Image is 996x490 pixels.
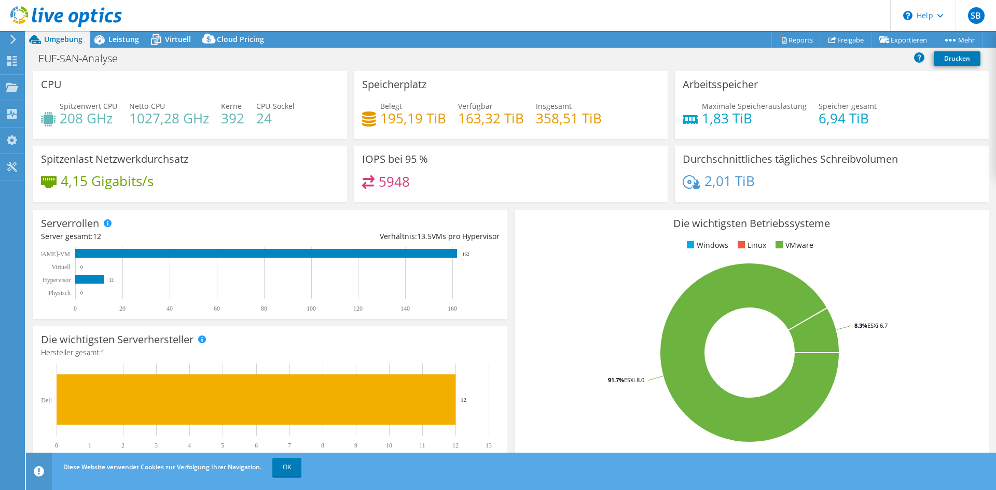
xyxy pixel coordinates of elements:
h3: Spitzenlast Netzwerkdurchsatz [41,153,188,165]
h3: Die wichtigsten Serverhersteller [41,334,193,345]
li: VMware [773,240,813,251]
text: 13 [486,442,492,449]
h4: 163,32 TiB [458,113,524,124]
h3: CPU [41,79,62,90]
span: Diese Website verwendet Cookies zur Verfolgung Ihrer Navigation. [63,463,261,471]
h3: Arbeitsspeicher [683,79,758,90]
text: 0 [55,442,58,449]
h4: 208 GHz [60,113,117,124]
text: 11 [419,442,425,449]
h1: EUF-SAN-Analyse [34,53,134,64]
text: 120 [353,305,363,312]
span: 13.5 [417,231,432,241]
text: 3 [155,442,158,449]
span: Kerne [221,101,242,111]
h4: 195,19 TiB [380,113,446,124]
span: 12 [93,231,101,241]
span: SB [968,7,985,24]
text: 0 [80,264,83,270]
tspan: 91.7% [608,376,624,384]
a: Freigabe [821,32,872,48]
text: 5 [221,442,224,449]
h4: 1,83 TiB [702,113,807,124]
text: 4 [188,442,191,449]
h4: 24 [256,113,295,124]
h4: Hersteller gesamt: [41,347,500,358]
h4: 5948 [379,176,410,187]
li: Windows [684,240,728,251]
text: 160 [448,305,457,312]
tspan: 8.3% [854,321,867,329]
text: 60 [214,305,220,312]
text: 6 [255,442,258,449]
text: 8 [321,442,324,449]
h4: 6,94 TiB [819,113,877,124]
span: Virtuell [165,34,191,44]
span: Maximale Speicherauslastung [702,101,807,111]
text: 40 [167,305,173,312]
tspan: ESXi 8.0 [624,376,644,384]
h3: IOPS bei 95 % [362,153,428,165]
h3: Die wichtigsten Betriebssysteme [522,218,981,229]
text: 0 [80,290,83,296]
span: Netto-CPU [129,101,165,111]
span: Speicher gesamt [819,101,877,111]
a: Mehr [935,32,983,48]
h4: 4,15 Gigabits/s [61,175,154,187]
h4: 1027,28 GHz [129,113,209,124]
svg: \n [903,11,912,20]
h3: Durchschnittliches tägliches Schreibvolumen [683,153,898,165]
text: 100 [307,305,316,312]
h4: 392 [221,113,244,124]
text: 162 [462,251,469,257]
h3: Serverrollen [41,218,99,229]
li: Linux [735,240,766,251]
text: 10 [386,442,392,449]
text: 80 [261,305,267,312]
span: Cloud Pricing [217,34,264,44]
text: Hypervisor [43,276,71,284]
text: 0 [74,305,77,312]
span: Insgesamt [536,101,572,111]
span: 1 [101,347,105,357]
span: Leistung [108,34,139,44]
text: 2 [121,442,125,449]
a: Exportieren [872,32,935,48]
text: Physisch [48,289,71,297]
text: 7 [288,442,291,449]
text: 12 [461,397,466,403]
h4: 358,51 TiB [536,113,602,124]
text: 140 [400,305,410,312]
a: Reports [771,32,821,48]
span: CPU-Sockel [256,101,295,111]
tspan: ESXi 6.7 [867,321,888,329]
span: Umgebung [44,34,82,44]
h3: Speicherplatz [362,79,426,90]
h4: 2,01 TiB [704,175,755,187]
div: Server gesamt: [41,231,270,242]
text: 9 [354,442,357,449]
text: 20 [119,305,126,312]
text: Virtuell [51,263,71,271]
a: Drucken [934,51,980,66]
a: OK [272,458,301,477]
text: 12 [452,442,459,449]
span: Spitzenwert CPU [60,101,117,111]
span: Belegt [380,101,402,111]
text: Dell [41,397,52,404]
text: 1 [88,442,91,449]
span: Verfügbar [458,101,493,111]
div: Verhältnis: VMs pro Hypervisor [270,231,500,242]
text: 12 [109,277,114,283]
